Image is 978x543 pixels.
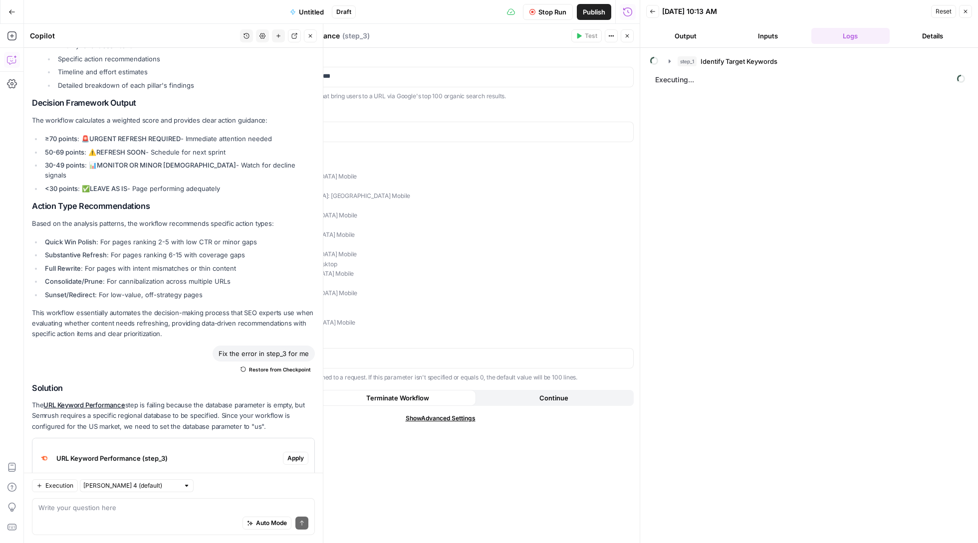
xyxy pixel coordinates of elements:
[90,184,127,192] strong: LEAVE AS IS
[701,56,777,66] span: Identify Target Keywords
[585,31,597,40] span: Test
[42,237,315,247] li: : For pages ranking 2-5 with low CTR or minor gaps
[476,390,632,406] button: Continue
[247,91,634,101] p: This report lists keywords that bring users to a URL via Google's top 100 organic search results.
[256,519,287,528] span: Auto Mode
[45,481,73,490] span: Execution
[247,162,634,328] p: us: USA Desktop mobile-us: [GEOGRAPHIC_DATA] Mobile uk: UK Desktop mobile-[GEOGRAPHIC_DATA]: [GEO...
[55,80,315,90] li: Detailed breakdown of each pillar's findings
[247,109,634,119] label: Database
[42,147,315,157] li: : ⚠️ - Schedule for next sprint
[32,479,78,492] button: Execution
[36,450,52,466] img: ey5lt04xp3nqzrimtu8q5fsyor3u
[406,414,476,423] span: Show Advanced Settings
[583,7,605,17] span: Publish
[213,346,315,362] div: Fix the error in step_3 for me
[45,291,95,299] strong: Sunset/Redirect
[45,277,103,285] strong: Consolidate/Prune
[678,56,697,66] span: step_1
[32,400,315,431] p: The step is failing because the database parameter is empty, but Semrush requires a specific regi...
[577,4,611,20] button: Publish
[247,54,634,64] label: URL
[336,7,351,16] span: Draft
[366,393,429,403] span: Terminate Workflow
[45,184,78,192] strong: <30 points
[56,453,279,463] span: URL Keyword Performance (step_3)
[45,161,85,169] strong: 30-49 points
[55,54,315,64] li: Specific action recommendations
[45,135,77,143] strong: ≥70 points
[42,183,315,193] li: : ✅ - Page performing adequately
[43,401,125,409] a: URL Keyword Performance
[45,148,84,156] strong: 50-69 points
[571,29,602,42] button: Test
[32,201,315,211] h2: Action Type Recommendations
[243,517,291,530] button: Auto Mode
[45,238,96,246] strong: Quick Win Polish
[83,481,179,491] input: Claude Sonnet 4 (default)
[32,115,315,126] p: The workflow calculates a weighted score and provides clear action guidance:
[652,72,968,88] span: Executing...
[283,452,308,465] button: Apply
[97,161,236,169] strong: MONITOR OR MINOR [DEMOGRAPHIC_DATA]
[729,28,807,44] button: Inputs
[247,146,634,156] p: Regional database types:
[42,160,315,180] li: : 📊 - Watch for decline signals
[42,290,315,300] li: : For low-value, off-strategy pages
[931,5,956,18] button: Reset
[32,308,315,339] p: This workflow essentially automates the decision-making process that SEO experts use when evaluat...
[42,276,315,286] li: : For cannibalization across multiple URLs
[523,4,573,20] button: Stop Run
[287,454,304,463] span: Apply
[45,251,107,259] strong: Substantive Refresh
[32,98,315,108] h2: Decision Framework Output
[96,148,146,156] strong: REFRESH SOON
[646,28,725,44] button: Output
[538,7,566,17] span: Stop Run
[247,372,634,382] p: The number of results returned to a request. If this parameter isn't specified or equals 0, the d...
[42,263,315,273] li: : For pages with intent mismatches or thin content
[936,7,952,16] span: Reset
[247,335,634,345] label: Display Limit
[894,28,972,44] button: Details
[89,135,181,143] strong: URGENT REFRESH REQUIRED
[55,67,315,77] li: Timeline and effort estimates
[237,363,315,375] button: Restore from Checkpoint
[284,4,330,20] button: Untitled
[30,31,237,41] div: Copilot
[32,218,315,229] p: Based on the analysis patterns, the workflow recommends specific action types:
[299,7,324,17] span: Untitled
[249,365,311,373] span: Restore from Checkpoint
[42,134,315,144] li: : 🚨 - Immediate attention needed
[539,393,568,403] span: Continue
[811,28,890,44] button: Logs
[32,383,315,393] h2: Solution
[342,31,370,41] span: ( step_3 )
[45,264,81,272] strong: Full Rewrite
[42,250,315,260] li: : For pages ranking 6-15 with coverage gaps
